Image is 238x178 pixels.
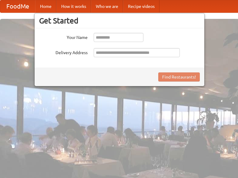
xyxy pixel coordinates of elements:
[39,48,88,56] label: Delivery Address
[158,72,200,82] button: Find Restaurants!
[91,0,123,12] a: Who we are
[56,0,91,12] a: How it works
[123,0,159,12] a: Recipe videos
[39,16,200,25] h3: Get Started
[0,0,35,12] a: FoodMe
[39,33,88,40] label: Your Name
[35,0,56,12] a: Home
